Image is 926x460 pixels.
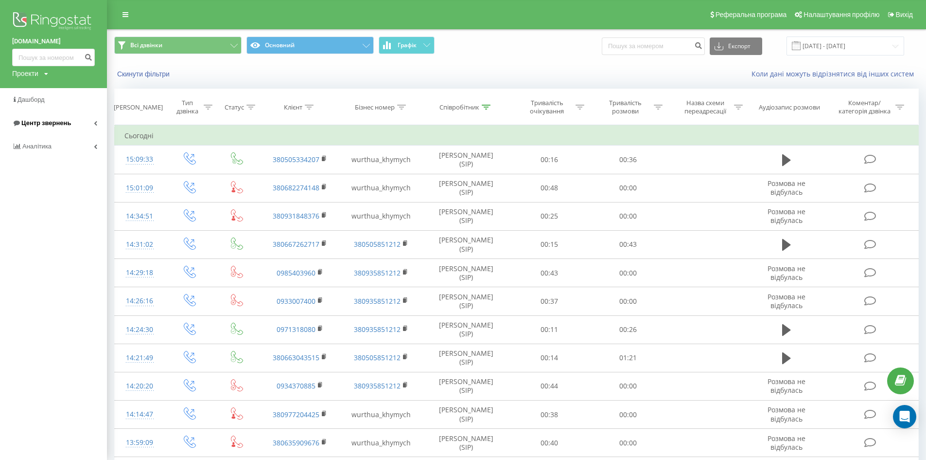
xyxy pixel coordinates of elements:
[439,103,479,111] div: Співробітник
[398,42,417,49] span: Графік
[768,207,805,225] span: Розмова не відбулась
[422,230,510,258] td: [PERSON_NAME] (SIP)
[12,37,95,46] a: [DOMAIN_NAME]
[589,315,667,344] td: 00:26
[354,381,401,390] a: 380935851212
[768,292,805,310] span: Розмова не відбулась
[804,11,879,18] span: Налаштування профілю
[510,174,588,202] td: 00:48
[277,381,315,390] a: 0934370885
[589,259,667,287] td: 00:00
[422,315,510,344] td: [PERSON_NAME] (SIP)
[341,202,422,230] td: wurthua_khymych
[174,99,201,115] div: Тип дзвінка
[422,202,510,230] td: [PERSON_NAME] (SIP)
[710,37,762,55] button: Експорт
[589,146,667,174] td: 00:36
[836,99,893,115] div: Коментар/категорія дзвінка
[115,126,919,146] td: Сьогодні
[341,429,422,457] td: wurthua_khymych
[354,239,401,249] a: 380505851212
[510,287,588,315] td: 00:37
[510,401,588,429] td: 00:38
[510,344,588,372] td: 00:14
[124,433,155,452] div: 13:59:09
[589,401,667,429] td: 00:00
[124,405,155,424] div: 14:14:47
[422,174,510,202] td: [PERSON_NAME] (SIP)
[124,349,155,368] div: 14:21:49
[273,239,319,249] a: 380667262717
[354,268,401,277] a: 380935851212
[124,235,155,254] div: 14:31:02
[589,202,667,230] td: 00:00
[273,353,319,362] a: 380663043515
[124,292,155,311] div: 14:26:16
[12,10,95,34] img: Ringostat logo
[246,37,374,54] button: Основний
[510,146,588,174] td: 00:16
[341,401,422,429] td: wurthua_khymych
[124,207,155,226] div: 14:34:51
[124,179,155,198] div: 15:01:09
[273,155,319,164] a: 380505334207
[114,70,175,78] button: Скинути фільтри
[355,103,395,111] div: Бізнес номер
[422,372,510,400] td: [PERSON_NAME] (SIP)
[341,174,422,202] td: wurthua_khymych
[273,438,319,447] a: 380635909676
[589,429,667,457] td: 00:00
[680,99,732,115] div: Назва схеми переадресації
[124,320,155,339] div: 14:24:30
[510,372,588,400] td: 00:44
[510,230,588,258] td: 00:15
[354,296,401,306] a: 380935851212
[893,405,916,428] div: Open Intercom Messenger
[589,344,667,372] td: 01:21
[277,268,315,277] a: 0985403960
[510,259,588,287] td: 00:43
[124,377,155,396] div: 14:20:20
[422,287,510,315] td: [PERSON_NAME] (SIP)
[114,103,163,111] div: [PERSON_NAME]
[589,230,667,258] td: 00:43
[768,434,805,452] span: Розмова не відбулась
[589,174,667,202] td: 00:00
[17,96,45,103] span: Дашборд
[114,37,242,54] button: Всі дзвінки
[768,264,805,282] span: Розмова не відбулась
[379,37,435,54] button: Графік
[341,146,422,174] td: wurthua_khymych
[510,315,588,344] td: 00:11
[124,150,155,169] div: 15:09:33
[521,99,573,115] div: Тривалість очікування
[277,296,315,306] a: 0933007400
[589,287,667,315] td: 00:00
[768,377,805,395] span: Розмова не відбулась
[354,353,401,362] a: 380505851212
[284,103,302,111] div: Клієнт
[602,37,705,55] input: Пошук за номером
[768,179,805,197] span: Розмова не відбулась
[589,372,667,400] td: 00:00
[599,99,651,115] div: Тривалість розмови
[12,49,95,66] input: Пошук за номером
[354,325,401,334] a: 380935851212
[273,410,319,419] a: 380977204425
[273,183,319,192] a: 380682274148
[12,69,38,78] div: Проекти
[277,325,315,334] a: 0971318080
[759,103,820,111] div: Аудіозапис розмови
[896,11,913,18] span: Вихід
[422,401,510,429] td: [PERSON_NAME] (SIP)
[422,259,510,287] td: [PERSON_NAME] (SIP)
[751,69,919,78] a: Коли дані можуть відрізнятися вiд інших систем
[124,263,155,282] div: 14:29:18
[422,429,510,457] td: [PERSON_NAME] (SIP)
[22,143,52,150] span: Аналiтика
[510,429,588,457] td: 00:40
[716,11,787,18] span: Реферальна програма
[21,119,71,127] span: Центр звернень
[422,146,510,174] td: [PERSON_NAME] (SIP)
[510,202,588,230] td: 00:25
